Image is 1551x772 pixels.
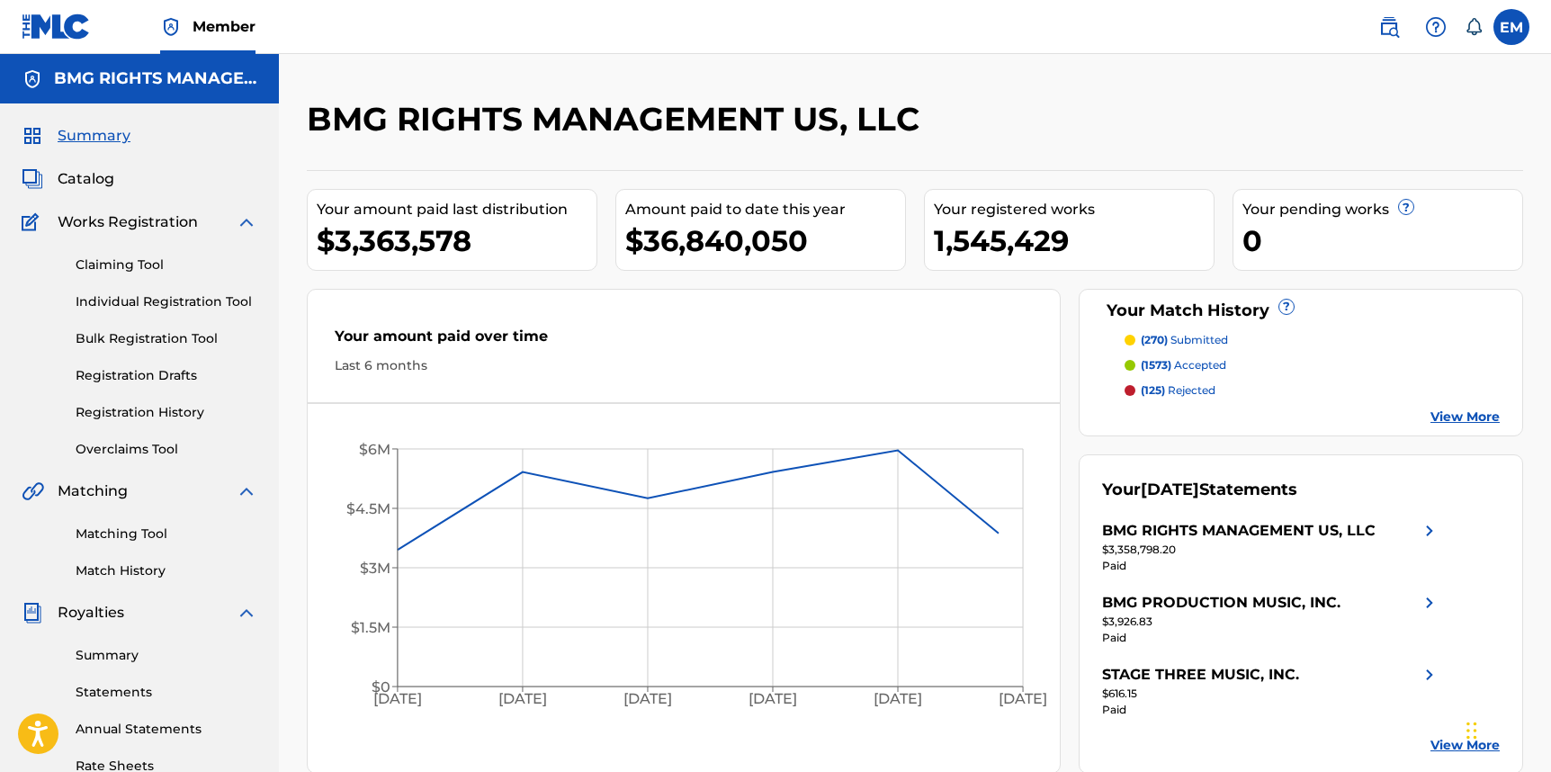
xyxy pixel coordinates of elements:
[1102,592,1340,614] div: BMG PRODUCTION MUSIC, INC.
[236,211,257,233] img: expand
[1141,480,1199,499] span: [DATE]
[874,691,922,708] tspan: [DATE]
[1102,702,1440,718] div: Paid
[1102,558,1440,574] div: Paid
[335,326,1033,356] div: Your amount paid over time
[1102,686,1440,702] div: $616.15
[1102,520,1376,542] div: BMG RIGHTS MANAGEMENT US, LLC
[1102,614,1440,630] div: $3,926.83
[76,329,257,348] a: Bulk Registration Tool
[360,560,390,577] tspan: $3M
[76,403,257,422] a: Registration History
[22,168,43,190] img: Catalog
[317,199,596,220] div: Your amount paid last distribution
[317,220,596,261] div: $3,363,578
[373,691,422,708] tspan: [DATE]
[1430,736,1500,755] a: View More
[335,356,1033,375] div: Last 6 months
[346,500,390,517] tspan: $4.5M
[1125,382,1501,399] a: (125) rejected
[58,125,130,147] span: Summary
[22,211,45,233] img: Works Registration
[1419,520,1440,542] img: right chevron icon
[76,525,257,543] a: Matching Tool
[1102,299,1501,323] div: Your Match History
[372,678,390,696] tspan: $0
[76,292,257,311] a: Individual Registration Tool
[1466,704,1477,758] div: Drag
[76,683,257,702] a: Statements
[1425,16,1447,38] img: help
[1102,520,1440,574] a: BMG RIGHTS MANAGEMENT US, LLCright chevron icon$3,358,798.20Paid
[1242,220,1522,261] div: 0
[1141,333,1168,346] span: (270)
[76,440,257,459] a: Overclaims Tool
[1141,358,1171,372] span: (1573)
[1102,478,1297,502] div: Your Statements
[58,602,124,624] span: Royalties
[1102,592,1440,646] a: BMG PRODUCTION MUSIC, INC.right chevron icon$3,926.83Paid
[1102,630,1440,646] div: Paid
[1000,691,1048,708] tspan: [DATE]
[22,602,43,624] img: Royalties
[1430,408,1500,426] a: View More
[1419,664,1440,686] img: right chevron icon
[160,16,182,38] img: Top Rightsholder
[307,99,928,139] h2: BMG RIGHTS MANAGEMENT US, LLC
[351,619,390,636] tspan: $1.5M
[749,691,797,708] tspan: [DATE]
[1399,200,1413,214] span: ?
[1279,300,1294,314] span: ?
[1141,332,1228,348] p: submitted
[76,646,257,665] a: Summary
[1419,592,1440,614] img: right chevron icon
[193,16,256,37] span: Member
[623,691,672,708] tspan: [DATE]
[934,199,1214,220] div: Your registered works
[22,168,114,190] a: CatalogCatalog
[498,691,547,708] tspan: [DATE]
[1102,542,1440,558] div: $3,358,798.20
[934,220,1214,261] div: 1,545,429
[1102,664,1299,686] div: STAGE THREE MUSIC, INC.
[58,211,198,233] span: Works Registration
[76,256,257,274] a: Claiming Tool
[1493,9,1529,45] div: User Menu
[1242,199,1522,220] div: Your pending works
[1461,686,1551,772] iframe: Chat Widget
[359,441,390,458] tspan: $6M
[58,480,128,502] span: Matching
[625,199,905,220] div: Amount paid to date this year
[625,220,905,261] div: $36,840,050
[1102,664,1440,718] a: STAGE THREE MUSIC, INC.right chevron icon$616.15Paid
[22,68,43,90] img: Accounts
[236,602,257,624] img: expand
[1141,357,1226,373] p: accepted
[76,561,257,580] a: Match History
[1465,18,1483,36] div: Notifications
[1125,357,1501,373] a: (1573) accepted
[22,480,44,502] img: Matching
[236,480,257,502] img: expand
[22,13,91,40] img: MLC Logo
[22,125,130,147] a: SummarySummary
[1141,382,1215,399] p: rejected
[76,366,257,385] a: Registration Drafts
[1378,16,1400,38] img: search
[1418,9,1454,45] div: Help
[76,720,257,739] a: Annual Statements
[1125,332,1501,348] a: (270) submitted
[1141,383,1165,397] span: (125)
[58,168,114,190] span: Catalog
[54,68,257,89] h5: BMG RIGHTS MANAGEMENT US, LLC
[22,125,43,147] img: Summary
[1371,9,1407,45] a: Public Search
